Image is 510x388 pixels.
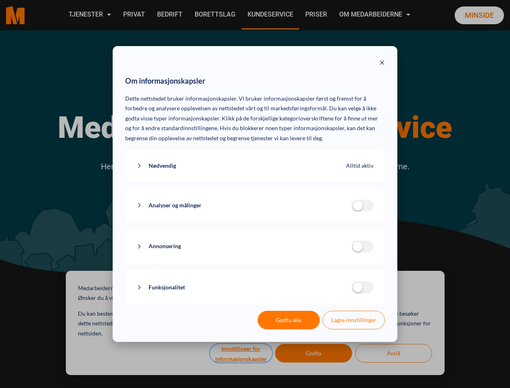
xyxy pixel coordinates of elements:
[125,94,385,143] p: Dette nettstedet bruker informasjonskapsler. Vi bruker informasjonskapsler først og fremst for å ...
[149,161,176,171] span: Nødvendig
[258,311,320,329] button: Godta alle
[136,283,352,293] button: Funksjonalitet
[125,75,205,88] span: Om informasjonskapsler
[346,161,374,171] span: Alltid aktiv
[136,200,352,211] button: Analyser og målinger
[379,59,385,69] button: Close modal
[149,241,181,251] span: Annonsering
[323,311,385,329] button: Lagre innstillinger
[10,146,113,160] p: Jeg samtykker til Medarbeiderne AS sine vilkår for personvern og tjenester.
[136,241,352,251] button: Annonsering
[149,200,201,211] span: Analyser og målinger
[149,283,185,293] span: Funksjonalitet
[2,147,7,152] input: Jeg samtykker til Medarbeiderne AS sine vilkår for personvern og tjenester.
[136,161,346,171] button: Nødvendig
